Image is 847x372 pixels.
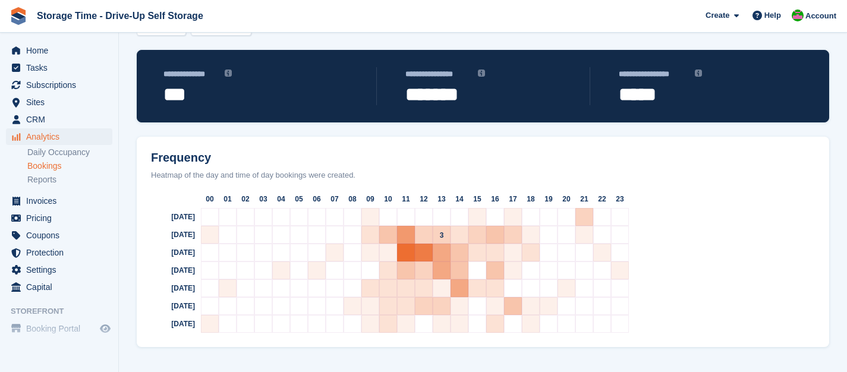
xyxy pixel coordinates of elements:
[575,190,593,208] div: 21
[254,190,272,208] div: 03
[237,190,254,208] div: 02
[141,297,201,315] div: [DATE]
[611,190,629,208] div: 23
[26,94,97,111] span: Sites
[26,111,97,128] span: CRM
[6,77,112,93] a: menu
[504,190,522,208] div: 17
[26,244,97,261] span: Protection
[26,320,97,337] span: Booking Portal
[6,59,112,76] a: menu
[308,190,326,208] div: 06
[540,190,558,208] div: 19
[451,190,468,208] div: 14
[344,190,361,208] div: 08
[27,174,112,185] a: Reports
[764,10,781,21] span: Help
[290,190,308,208] div: 05
[141,315,201,333] div: [DATE]
[219,190,237,208] div: 01
[415,190,433,208] div: 12
[6,320,112,337] a: menu
[26,77,97,93] span: Subscriptions
[6,227,112,244] a: menu
[6,111,112,128] a: menu
[141,279,201,297] div: [DATE]
[26,59,97,76] span: Tasks
[141,208,201,226] div: [DATE]
[272,190,290,208] div: 04
[706,10,729,21] span: Create
[201,190,219,208] div: 00
[6,42,112,59] a: menu
[792,10,804,21] img: Saeed
[486,190,504,208] div: 16
[27,147,112,158] a: Daily Occupancy
[361,190,379,208] div: 09
[6,128,112,145] a: menu
[141,244,201,261] div: [DATE]
[6,210,112,226] a: menu
[27,160,112,172] a: Bookings
[11,305,118,317] span: Storefront
[478,70,485,77] img: icon-info-grey-7440780725fd019a000dd9b08b2336e03edf1995a4989e88bcd33f0948082b44.svg
[26,193,97,209] span: Invoices
[26,227,97,244] span: Coupons
[6,279,112,295] a: menu
[397,190,415,208] div: 11
[141,169,824,181] div: Heatmap of the day and time of day bookings were created.
[26,261,97,278] span: Settings
[98,321,112,336] a: Preview store
[141,151,824,165] h2: Frequency
[26,279,97,295] span: Capital
[6,261,112,278] a: menu
[805,10,836,22] span: Account
[468,190,486,208] div: 15
[10,7,27,25] img: stora-icon-8386f47178a22dfd0bd8f6a31ec36ba5ce8667c1dd55bd0f319d3a0aa187defe.svg
[26,128,97,145] span: Analytics
[141,261,201,279] div: [DATE]
[6,244,112,261] a: menu
[695,70,702,77] img: icon-info-grey-7440780725fd019a000dd9b08b2336e03edf1995a4989e88bcd33f0948082b44.svg
[26,210,97,226] span: Pricing
[32,6,208,26] a: Storage Time - Drive-Up Self Storage
[558,190,575,208] div: 20
[433,190,451,208] div: 13
[141,226,201,244] div: [DATE]
[593,190,611,208] div: 22
[225,70,232,77] img: icon-info-grey-7440780725fd019a000dd9b08b2336e03edf1995a4989e88bcd33f0948082b44.svg
[326,190,344,208] div: 07
[26,42,97,59] span: Home
[6,94,112,111] a: menu
[440,231,444,239] span: 3
[379,190,397,208] div: 10
[522,190,540,208] div: 18
[6,193,112,209] a: menu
